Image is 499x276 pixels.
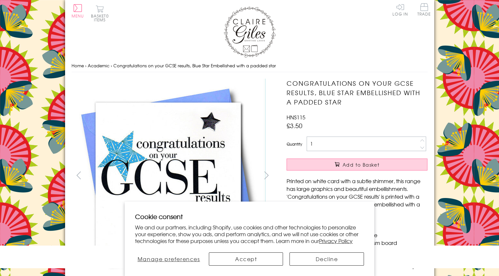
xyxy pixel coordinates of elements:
h1: Congratulations on your GCSE results, Blue Star Embellished with a padded star [287,79,427,106]
a: Trade [417,3,431,17]
span: › [85,62,86,69]
h2: Cookie consent [135,212,364,221]
img: Congratulations on your GCSE results, Blue Star Embellished with a padded star [71,79,266,272]
span: Manage preferences [138,255,200,263]
button: Decline [289,252,364,266]
a: Academic [88,62,109,69]
button: Add to Basket [287,159,427,171]
button: next [259,168,274,182]
a: Privacy Policy [319,237,353,245]
span: › [111,62,112,69]
a: Home [72,62,84,69]
span: Add to Basket [343,161,380,168]
nav: breadcrumbs [72,59,428,72]
button: Accept [209,252,283,266]
button: Menu [72,4,84,18]
button: Manage preferences [135,252,202,266]
p: We and our partners, including Shopify, use cookies and other technologies to personalize your ex... [135,224,364,244]
label: Quantity [287,141,302,147]
button: prev [72,168,86,182]
span: Menu [72,13,84,19]
span: HNS115 [287,113,305,121]
p: Printed on white card with a subtle shimmer, this range has large graphics and beautiful embellis... [287,177,427,216]
span: Trade [417,3,431,16]
span: 0 items [94,13,109,23]
span: £3.50 [287,121,302,130]
button: Basket0 items [91,5,109,22]
span: Congratulations on your GCSE results, Blue Star Embellished with a padded star [113,62,276,69]
img: Congratulations on your GCSE results, Blue Star Embellished with a padded star [274,79,468,273]
img: Claire Giles Greetings Cards [224,6,276,58]
a: Log In [392,3,408,16]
